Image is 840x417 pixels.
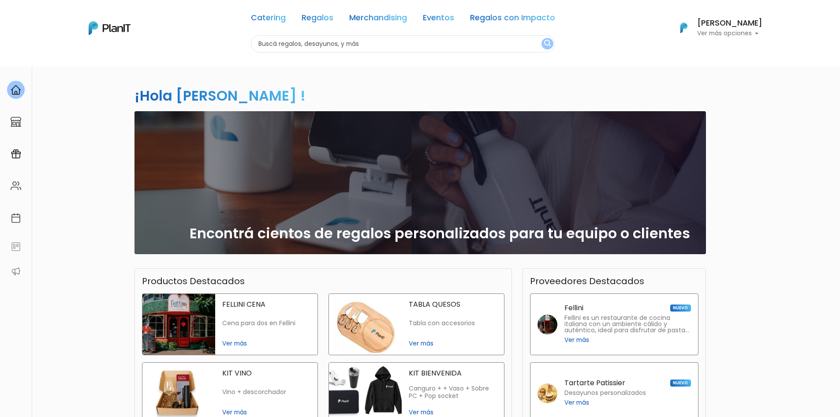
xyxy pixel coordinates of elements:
input: Buscá regalos, desayunos, y más [251,35,555,53]
img: marketplace-4ceaa7011d94191e9ded77b95e3339b90024bf715f7c57f8cf31f2d8c509eaba.svg [11,116,21,127]
img: feedback-78b5a0c8f98aac82b08bfc38622c3050aee476f2c9584af64705fc4e61158814.svg [11,241,21,252]
p: Tartarte Patissier [564,379,625,387]
p: Vino + descorchador [222,388,310,396]
span: Ver más [564,335,589,345]
h2: Encontrá cientos de regalos personalizados para tu equipo o clientes [190,225,690,242]
p: KIT BIENVENIDA [409,370,497,377]
span: Ver más [409,339,497,348]
p: TABLA QUESOS [409,301,497,308]
img: PlanIt Logo [674,18,694,38]
a: Regalos con Impacto [470,14,555,25]
a: tabla quesos TABLA QUESOS Tabla con accesorios Ver más [329,293,504,355]
span: Ver más [222,339,310,348]
p: Canguro + + Vaso + Sobre PC + Pop socket [409,385,497,400]
h3: Proveedores Destacados [530,276,644,286]
img: calendar-87d922413cdce8b2cf7b7f5f62616a5cf9e4887200fb71536465627b3292af00.svg [11,213,21,223]
span: NUEVO [670,379,691,387]
h2: ¡Hola [PERSON_NAME] ! [134,86,306,105]
img: tabla quesos [329,294,402,355]
h3: Productos Destacados [142,276,245,286]
a: fellini cena FELLINI CENA Cena para dos en Fellini Ver más [142,293,318,355]
a: Catering [251,14,286,25]
p: Fellini [564,304,583,312]
span: NUEVO [670,304,691,312]
p: KIT VINO [222,370,310,377]
a: Eventos [423,14,454,25]
p: Fellini es un restaurante de cocina italiana con un ambiente cálido y auténtico, ideal para disfr... [564,315,691,334]
img: home-e721727adea9d79c4d83392d1f703f7f8bce08238fde08b1acbfd93340b81755.svg [11,85,21,95]
p: FELLINI CENA [222,301,310,308]
img: tartarte patissier [538,383,557,403]
p: Tabla con accesorios [409,319,497,327]
img: campaigns-02234683943229c281be62815700db0a1741e53638e28bf9629b52c665b00959.svg [11,149,21,159]
p: Ver más opciones [697,30,762,37]
button: PlanIt Logo [PERSON_NAME] Ver más opciones [669,16,762,39]
a: Regalos [302,14,333,25]
a: Fellini NUEVO Fellini es un restaurante de cocina italiana con un ambiente cálido y auténtico, id... [530,293,698,355]
img: partners-52edf745621dab592f3b2c58e3bca9d71375a7ef29c3b500c9f145b62cc070d4.svg [11,266,21,277]
p: Desayunos personalizados [564,390,646,396]
img: fellini [538,315,557,334]
p: Cena para dos en Fellini [222,319,310,327]
span: Ver más [409,408,497,417]
span: Ver más [222,408,310,417]
h6: [PERSON_NAME] [697,19,762,27]
img: people-662611757002400ad9ed0e3c099ab2801c6687ba6c219adb57efc949bc21e19d.svg [11,180,21,191]
a: Merchandising [349,14,407,25]
span: Ver más [564,398,589,407]
img: PlanIt Logo [89,21,131,35]
img: fellini cena [142,294,215,355]
img: search_button-432b6d5273f82d61273b3651a40e1bd1b912527efae98b1b7a1b2c0702e16a8d.svg [544,40,551,48]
